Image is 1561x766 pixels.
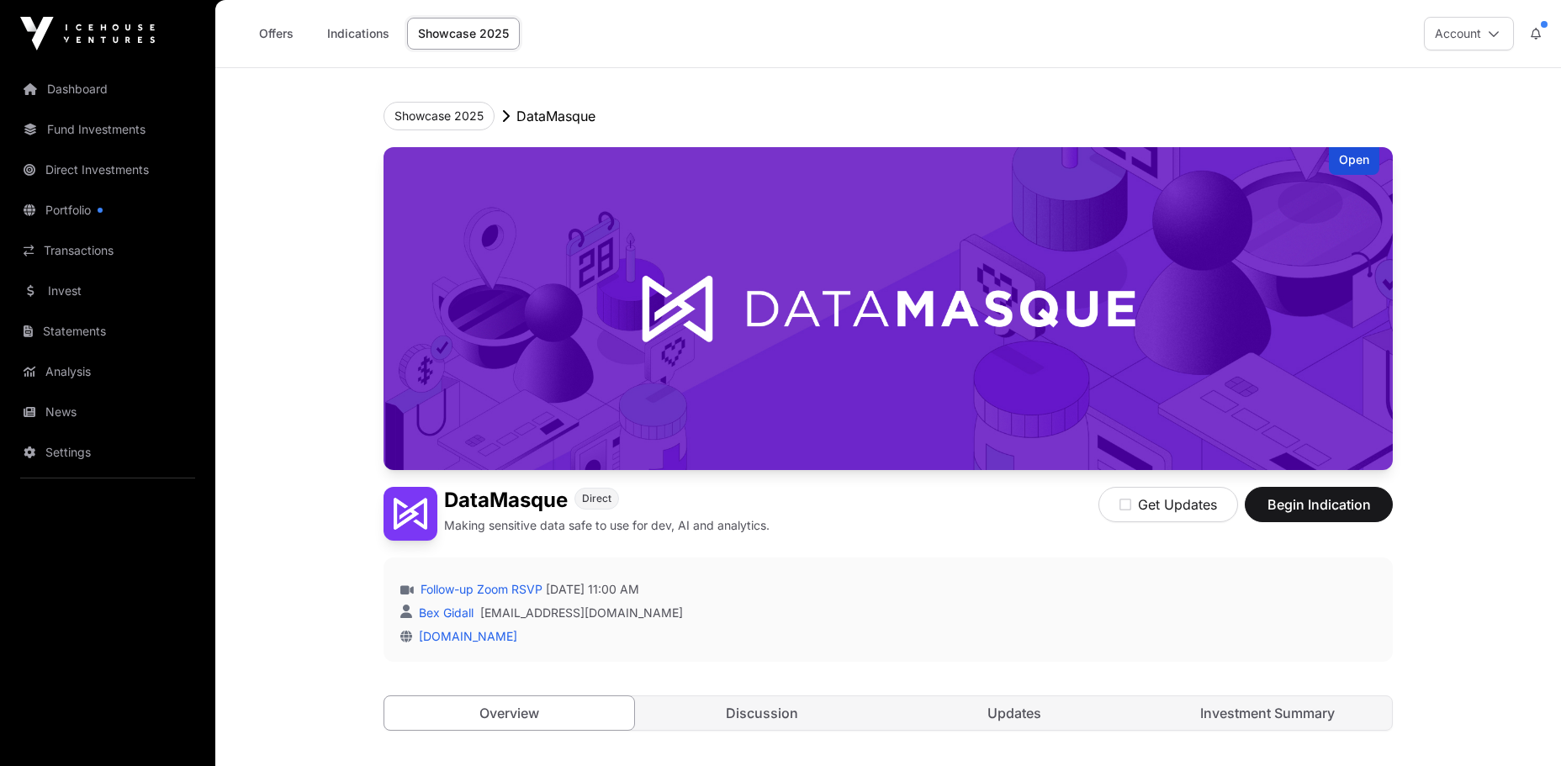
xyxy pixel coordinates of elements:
span: [DATE] 11:00 AM [546,581,639,598]
a: Transactions [13,232,202,269]
a: Dashboard [13,71,202,108]
a: Overview [384,695,635,731]
img: DataMasque [384,487,437,541]
a: Follow-up Zoom RSVP [417,581,542,598]
iframe: Chat Widget [1477,685,1561,766]
a: Settings [13,434,202,471]
div: Open [1329,147,1379,175]
button: Get Updates [1098,487,1238,522]
a: Analysis [13,353,202,390]
a: Offers [242,18,310,50]
a: Invest [13,272,202,309]
a: Portfolio [13,192,202,229]
a: Updates [890,696,1140,730]
p: DataMasque [516,106,595,126]
a: Discussion [638,696,887,730]
button: Showcase 2025 [384,102,495,130]
a: Fund Investments [13,111,202,148]
button: Account [1424,17,1514,50]
nav: Tabs [384,696,1392,730]
h1: DataMasque [444,487,568,514]
a: [DOMAIN_NAME] [412,629,517,643]
img: Icehouse Ventures Logo [20,17,155,50]
a: Begin Indication [1245,504,1393,520]
a: Indications [316,18,400,50]
img: DataMasque [384,147,1393,470]
a: News [13,394,202,431]
a: Showcase 2025 [407,18,520,50]
span: Begin Indication [1266,494,1372,515]
button: Begin Indication [1245,487,1393,522]
a: [EMAIL_ADDRESS][DOMAIN_NAME] [480,605,683,621]
a: Bex Gidall [415,605,474,620]
a: Direct Investments [13,151,202,188]
p: Making sensitive data safe to use for dev, AI and analytics. [444,517,770,534]
span: Direct [582,492,611,505]
a: Investment Summary [1143,696,1393,730]
a: Statements [13,313,202,350]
